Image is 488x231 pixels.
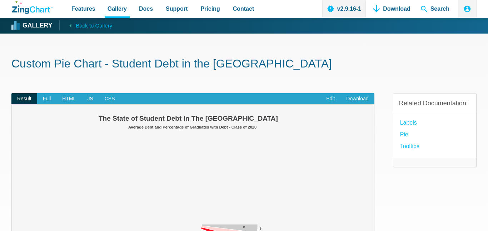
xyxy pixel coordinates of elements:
[108,4,127,14] span: Gallery
[59,20,112,30] a: Back to Gallery
[340,93,374,105] a: Download
[37,93,57,105] span: Full
[200,4,220,14] span: Pricing
[23,22,52,29] strong: Gallery
[320,93,340,105] a: Edit
[233,4,254,14] span: Contact
[71,4,95,14] span: Features
[76,21,112,30] span: Back to Gallery
[12,20,52,31] a: Gallery
[99,93,121,105] span: CSS
[11,56,477,72] h1: Custom Pie Chart - Student Debt in the [GEOGRAPHIC_DATA]
[12,1,53,14] a: ZingChart Logo. Click to return to the homepage
[400,130,408,139] a: Pie
[56,93,81,105] span: HTML
[166,4,188,14] span: Support
[139,4,153,14] span: Docs
[399,99,470,107] h3: Related Documentation:
[81,93,99,105] span: JS
[11,93,37,105] span: Result
[400,141,419,151] a: Tooltips
[400,118,417,127] a: Labels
